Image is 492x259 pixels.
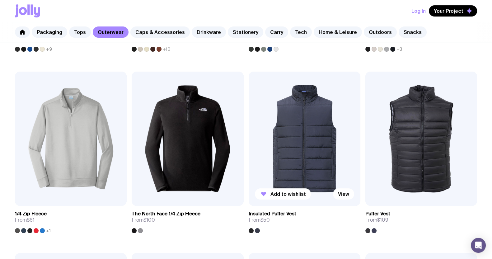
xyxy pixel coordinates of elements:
[260,217,270,223] span: $50
[249,217,270,223] span: From
[411,5,426,16] button: Log In
[15,217,35,223] span: From
[255,188,311,200] button: Add to wishlist
[471,238,486,253] div: Open Intercom Messenger
[192,26,226,38] a: Drinkware
[132,211,200,217] h3: The North Face 1/4 Zip Fleece
[46,228,51,233] span: +1
[143,217,155,223] span: $100
[434,8,463,14] span: Your Project
[93,26,129,38] a: Outerwear
[132,206,243,233] a: The North Face 1/4 Zip FleeceFrom$100
[228,26,263,38] a: Stationery
[27,217,35,223] span: $61
[396,47,402,52] span: +3
[399,26,427,38] a: Snacks
[365,217,388,223] span: From
[377,217,388,223] span: $109
[15,206,127,233] a: 1/4 Zip FleeceFrom$61+1
[333,188,354,200] a: View
[429,5,477,16] button: Your Project
[249,211,296,217] h3: Insulated Puffer Vest
[32,26,67,38] a: Packaging
[69,26,91,38] a: Tops
[270,191,306,197] span: Add to wishlist
[249,206,360,233] a: Insulated Puffer VestFrom$50
[132,217,155,223] span: From
[163,47,171,52] span: +10
[15,211,47,217] h3: 1/4 Zip Fleece
[314,26,362,38] a: Home & Leisure
[290,26,312,38] a: Tech
[265,26,288,38] a: Carry
[46,47,52,52] span: +9
[365,206,477,233] a: Puffer VestFrom$109
[364,26,397,38] a: Outdoors
[365,211,390,217] h3: Puffer Vest
[130,26,190,38] a: Caps & Accessories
